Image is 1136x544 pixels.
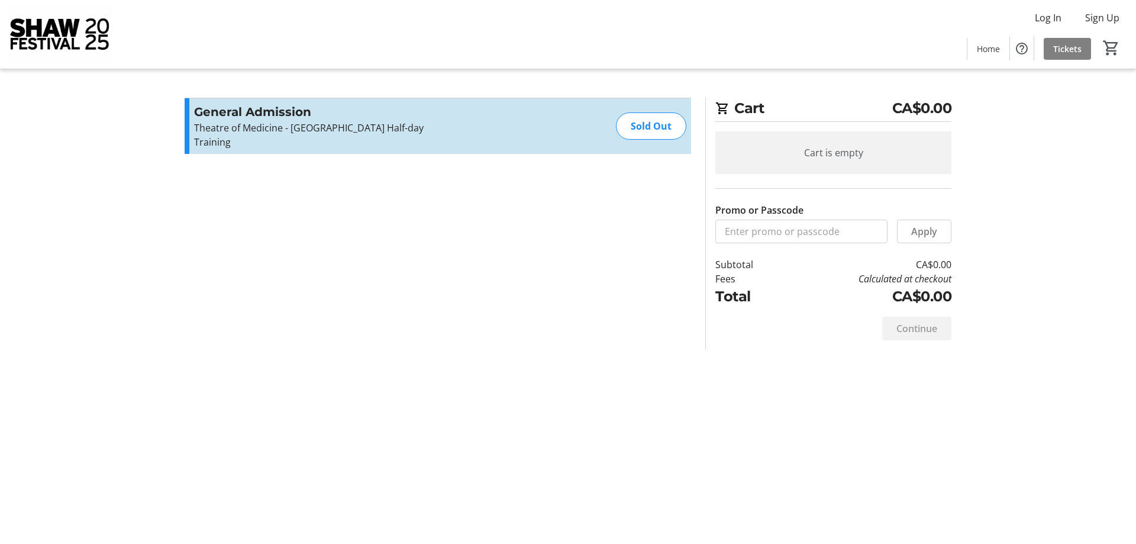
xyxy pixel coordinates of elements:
[1044,38,1091,60] a: Tickets
[1100,37,1122,59] button: Cart
[616,112,686,140] div: Sold Out
[892,98,952,119] span: CA$0.00
[784,272,951,286] td: Calculated at checkout
[1010,37,1034,60] button: Help
[977,43,1000,55] span: Home
[967,38,1009,60] a: Home
[194,121,453,149] p: Theatre of Medicine - [GEOGRAPHIC_DATA] Half-day Training
[784,257,951,272] td: CA$0.00
[911,224,937,239] span: Apply
[1025,8,1071,27] button: Log In
[1035,11,1061,25] span: Log In
[7,5,112,64] img: Shaw Festival's Logo
[715,220,887,243] input: Enter promo or passcode
[784,286,951,307] td: CA$0.00
[715,272,784,286] td: Fees
[715,257,784,272] td: Subtotal
[715,203,803,217] label: Promo or Passcode
[715,98,951,122] h2: Cart
[897,220,951,243] button: Apply
[715,286,784,307] td: Total
[194,103,453,121] h3: General Admission
[1053,43,1082,55] span: Tickets
[1076,8,1129,27] button: Sign Up
[715,131,951,174] div: Cart is empty
[1085,11,1119,25] span: Sign Up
